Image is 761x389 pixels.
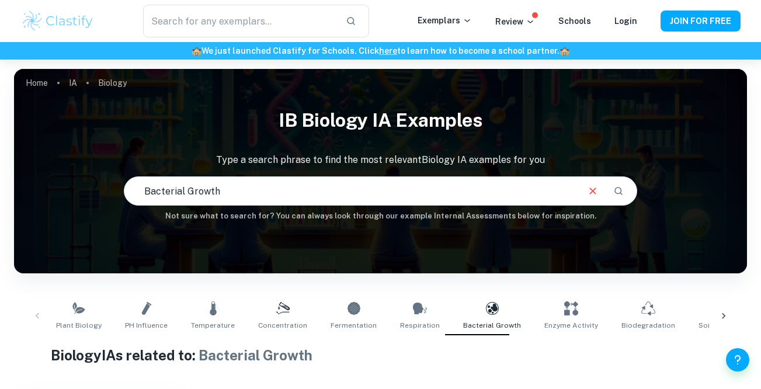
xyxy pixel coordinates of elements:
[21,9,95,33] img: Clastify logo
[621,320,675,331] span: Biodegradation
[331,320,377,331] span: Fermentation
[558,16,591,26] a: Schools
[726,348,749,371] button: Help and Feedback
[379,46,397,55] a: here
[143,5,336,37] input: Search for any exemplars...
[51,345,711,366] h1: Biology IAs related to:
[14,102,747,139] h1: IB Biology IA examples
[125,320,168,331] span: pH Influence
[69,75,77,91] a: IA
[124,175,577,207] input: E.g. photosynthesis, coffee and protein, HDI and diabetes...
[199,347,312,363] span: Bacterial Growth
[544,320,598,331] span: Enzyme Activity
[26,75,48,91] a: Home
[56,320,102,331] span: Plant Biology
[582,180,604,202] button: Clear
[463,320,521,331] span: Bacterial Growth
[14,153,747,167] p: Type a search phrase to find the most relevant Biology IA examples for you
[661,11,741,32] button: JOIN FOR FREE
[191,320,235,331] span: Temperature
[495,15,535,28] p: Review
[258,320,307,331] span: Concentration
[192,46,201,55] span: 🏫
[98,77,127,89] p: Biology
[609,181,628,201] button: Search
[14,210,747,222] h6: Not sure what to search for? You can always look through our example Internal Assessments below f...
[418,14,472,27] p: Exemplars
[2,44,759,57] h6: We just launched Clastify for Schools. Click to learn how to become a school partner.
[400,320,440,331] span: Respiration
[614,16,637,26] a: Login
[560,46,569,55] span: 🏫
